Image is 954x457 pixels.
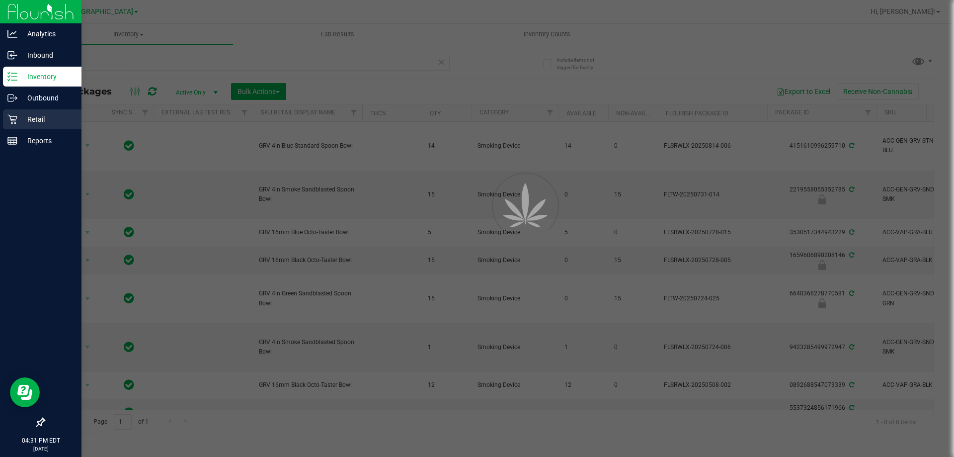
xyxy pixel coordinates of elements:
inline-svg: Reports [7,136,17,146]
iframe: Resource center [10,377,40,407]
p: [DATE] [4,445,77,453]
p: Inbound [17,49,77,61]
p: Reports [17,135,77,147]
inline-svg: Inbound [7,50,17,60]
inline-svg: Retail [7,114,17,124]
inline-svg: Inventory [7,72,17,82]
p: Inventory [17,71,77,83]
p: Analytics [17,28,77,40]
p: 04:31 PM EDT [4,436,77,445]
p: Retail [17,113,77,125]
inline-svg: Outbound [7,93,17,103]
p: Outbound [17,92,77,104]
inline-svg: Analytics [7,29,17,39]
